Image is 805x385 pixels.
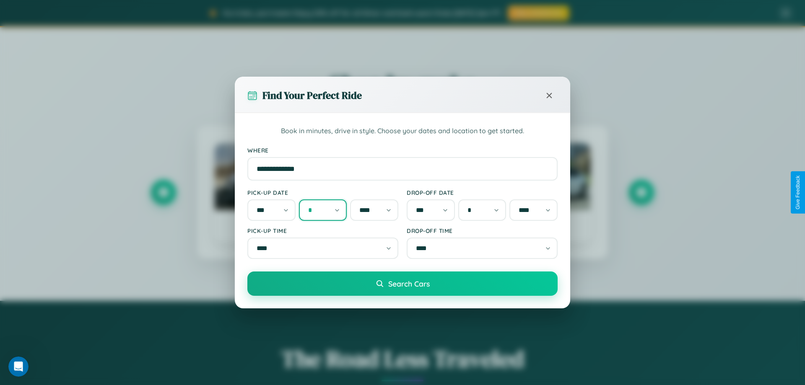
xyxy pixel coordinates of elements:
label: Where [247,147,558,154]
h3: Find Your Perfect Ride [262,88,362,102]
label: Drop-off Date [407,189,558,196]
span: Search Cars [388,279,430,288]
button: Search Cars [247,271,558,296]
label: Pick-up Date [247,189,398,196]
label: Drop-off Time [407,227,558,234]
p: Book in minutes, drive in style. Choose your dates and location to get started. [247,126,558,137]
label: Pick-up Time [247,227,398,234]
